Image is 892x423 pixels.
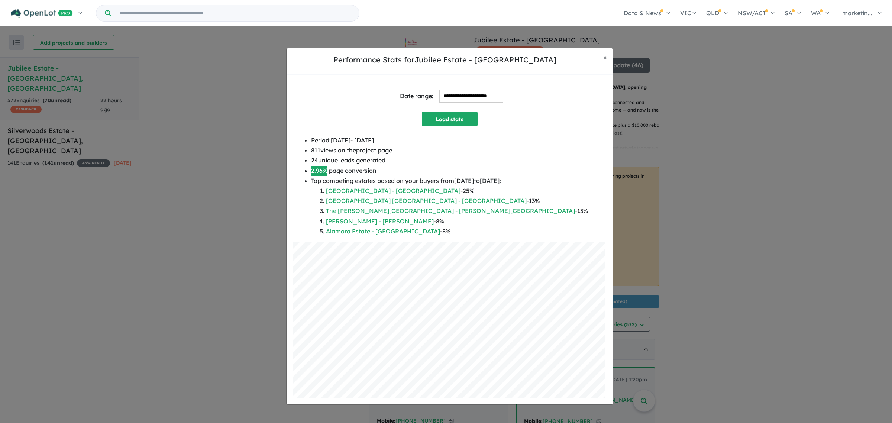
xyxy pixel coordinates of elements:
[311,145,588,155] li: 811 views on the project page
[311,176,588,236] li: Top competing estates based on your buyers from [DATE] to [DATE] :
[113,5,358,21] input: Try estate name, suburb, builder or developer
[326,227,440,235] a: Alamora Estate - [GEOGRAPHIC_DATA]
[326,196,588,206] li: - 13 %
[326,197,527,204] a: [GEOGRAPHIC_DATA] [GEOGRAPHIC_DATA] - [GEOGRAPHIC_DATA]
[326,216,588,226] li: - 8 %
[400,91,433,101] div: Date range:
[11,9,73,18] img: Openlot PRO Logo White
[326,217,434,225] a: [PERSON_NAME] - [PERSON_NAME]
[311,166,588,176] li: 2.96 % page conversion
[603,53,607,62] span: ×
[326,226,588,236] li: - 8 %
[326,206,588,216] li: - 13 %
[293,54,597,65] h5: Performance Stats for Jubilee Estate - [GEOGRAPHIC_DATA]
[326,186,588,196] li: - 25 %
[326,207,575,214] a: The [PERSON_NAME][GEOGRAPHIC_DATA] - [PERSON_NAME][GEOGRAPHIC_DATA]
[311,155,588,165] li: 24 unique leads generated
[422,112,478,126] button: Load stats
[311,135,588,145] li: Period: [DATE] - [DATE]
[842,9,872,17] span: marketin...
[326,187,460,194] a: [GEOGRAPHIC_DATA] - [GEOGRAPHIC_DATA]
